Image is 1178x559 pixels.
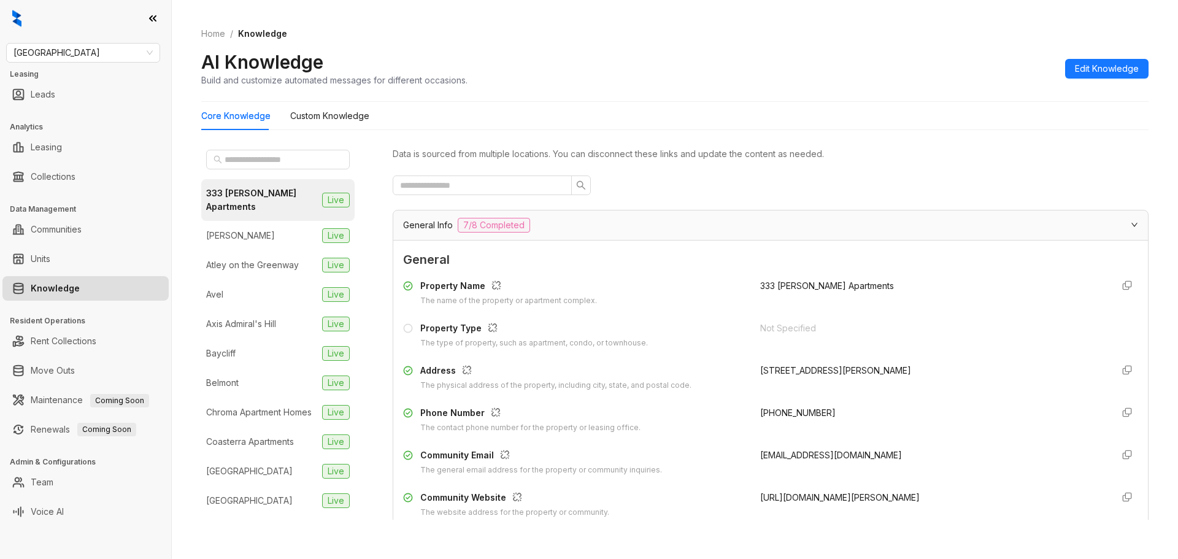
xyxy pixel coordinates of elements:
[420,337,648,349] div: The type of property, such as apartment, condo, or townhouse.
[420,322,648,337] div: Property Type
[2,470,169,495] li: Team
[31,135,62,160] a: Leasing
[420,279,597,295] div: Property Name
[90,394,149,407] span: Coming Soon
[31,82,55,107] a: Leads
[31,329,96,353] a: Rent Collections
[403,250,1138,269] span: General
[206,229,275,242] div: [PERSON_NAME]
[760,492,920,503] span: [URL][DOMAIN_NAME][PERSON_NAME]
[420,422,641,434] div: The contact phone number for the property or leasing office.
[206,258,299,272] div: Atley on the Greenway
[206,494,293,507] div: [GEOGRAPHIC_DATA]
[322,346,350,361] span: Live
[10,69,171,80] h3: Leasing
[31,217,82,242] a: Communities
[2,329,169,353] li: Rent Collections
[322,193,350,207] span: Live
[2,276,169,301] li: Knowledge
[10,457,171,468] h3: Admin & Configurations
[12,10,21,27] img: logo
[206,347,236,360] div: Baycliff
[420,295,597,307] div: The name of the property or apartment complex.
[2,164,169,189] li: Collections
[2,82,169,107] li: Leads
[31,247,50,271] a: Units
[31,499,64,524] a: Voice AI
[760,322,1103,335] div: Not Specified
[201,109,271,123] div: Core Knowledge
[2,358,169,383] li: Move Outs
[77,423,136,436] span: Coming Soon
[322,405,350,420] span: Live
[420,507,609,519] div: The website address for the property or community.
[322,434,350,449] span: Live
[10,204,171,215] h3: Data Management
[31,470,53,495] a: Team
[322,258,350,272] span: Live
[393,147,1149,161] div: Data is sourced from multiple locations. You can disconnect these links and update the content as...
[206,317,276,331] div: Axis Admiral's Hill
[2,135,169,160] li: Leasing
[1075,62,1139,75] span: Edit Knowledge
[420,406,641,422] div: Phone Number
[322,376,350,390] span: Live
[760,364,1103,377] div: [STREET_ADDRESS][PERSON_NAME]
[420,465,662,476] div: The general email address for the property or community inquiries.
[760,280,894,291] span: 333 [PERSON_NAME] Apartments
[206,288,223,301] div: Avel
[420,364,691,380] div: Address
[2,217,169,242] li: Communities
[199,27,228,40] a: Home
[206,465,293,478] div: [GEOGRAPHIC_DATA]
[1065,59,1149,79] button: Edit Knowledge
[31,358,75,383] a: Move Outs
[10,315,171,326] h3: Resident Operations
[31,164,75,189] a: Collections
[2,388,169,412] li: Maintenance
[13,44,153,62] span: Fairfield
[31,276,80,301] a: Knowledge
[206,187,317,214] div: 333 [PERSON_NAME] Apartments
[214,155,222,164] span: search
[2,247,169,271] li: Units
[2,417,169,442] li: Renewals
[403,218,453,232] span: General Info
[206,406,312,419] div: Chroma Apartment Homes
[393,210,1148,240] div: General Info7/8 Completed
[576,180,586,190] span: search
[2,499,169,524] li: Voice AI
[206,435,294,449] div: Coasterra Apartments
[238,28,287,39] span: Knowledge
[458,218,530,233] span: 7/8 Completed
[322,464,350,479] span: Live
[230,27,233,40] li: /
[322,317,350,331] span: Live
[322,287,350,302] span: Live
[1131,221,1138,228] span: expanded
[290,109,369,123] div: Custom Knowledge
[420,380,691,391] div: The physical address of the property, including city, state, and postal code.
[322,493,350,508] span: Live
[201,74,468,87] div: Build and customize automated messages for different occasions.
[31,417,136,442] a: RenewalsComing Soon
[10,121,171,133] h3: Analytics
[206,376,239,390] div: Belmont
[760,407,836,418] span: [PHONE_NUMBER]
[420,491,609,507] div: Community Website
[322,228,350,243] span: Live
[201,50,323,74] h2: AI Knowledge
[420,449,662,465] div: Community Email
[760,450,902,460] span: [EMAIL_ADDRESS][DOMAIN_NAME]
